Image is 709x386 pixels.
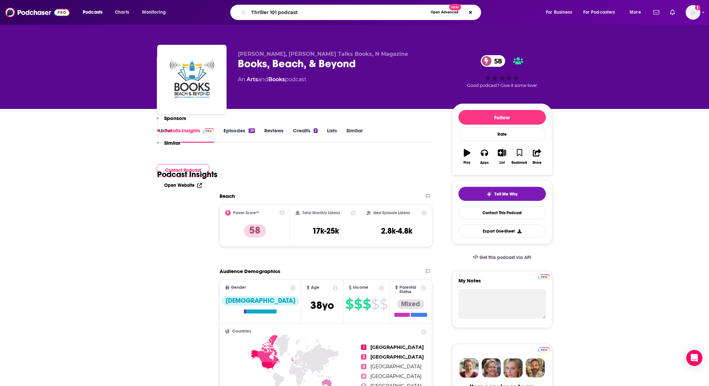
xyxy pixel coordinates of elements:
[249,7,428,18] input: Search podcasts, credits, & more...
[83,8,102,17] span: Podcasts
[452,51,552,92] div: 58Good podcast? Give it some love!
[579,7,625,18] button: open menu
[137,7,174,18] button: open menu
[164,140,181,146] p: Similar
[476,145,493,169] button: Apps
[370,373,421,379] span: [GEOGRAPHIC_DATA]
[463,161,470,165] div: Play
[158,46,225,113] img: Books, Beach, & Beyond
[353,285,368,290] span: Income
[142,8,166,17] span: Monitoring
[695,5,700,10] svg: Add a profile image
[481,55,505,67] a: 58
[397,299,424,309] div: Mixed
[583,8,615,17] span: For Podcasters
[667,7,678,18] a: Show notifications dropdown
[651,7,662,18] a: Show notifications dropdown
[528,145,546,169] button: Share
[258,76,268,83] span: and
[630,8,641,17] span: More
[157,127,181,140] button: Details
[625,7,649,18] button: open menu
[511,145,528,169] button: Bookmark
[222,296,299,305] div: [DEMOGRAPHIC_DATA]
[268,76,285,83] a: Books
[5,6,69,19] img: Podchaser - Follow, Share and Rate Podcasts
[78,7,111,18] button: open menu
[538,273,550,280] a: Pro website
[541,7,581,18] button: open menu
[247,76,258,83] a: Arts
[493,145,510,169] button: List
[157,164,209,176] button: Contact Podcast
[686,350,702,366] div: Open Intercom Messenger
[380,299,387,309] span: $
[346,127,363,143] a: Similar
[361,345,366,350] span: 1
[511,161,527,165] div: Bookmark
[110,7,133,18] a: Charts
[237,5,487,20] div: Search podcasts, credits, & more...
[354,299,362,309] span: $
[115,8,129,17] span: Charts
[499,161,505,165] div: List
[371,299,379,309] span: $
[231,285,246,290] span: Gender
[327,127,337,143] a: Lists
[293,127,318,143] a: Credits2
[249,128,255,133] div: 39
[302,211,340,215] h2: Total Monthly Listens
[370,344,424,350] span: [GEOGRAPHIC_DATA]
[686,5,700,20] img: User Profile
[314,128,318,133] div: 2
[449,4,461,10] span: New
[479,255,531,260] span: Get this podcast via API
[487,55,505,67] span: 58
[494,191,517,197] span: Tell Me Why
[224,127,255,143] a: Episodes39
[533,161,542,165] div: Share
[686,5,700,20] span: Logged in as LaurenSWPR
[458,206,546,219] a: Contact This Podcast
[381,226,412,236] h3: 2.8k-4.8k
[310,299,334,312] span: 38 yo
[233,211,259,215] h2: Power Score™
[503,358,523,378] img: Jules Profile
[431,11,458,14] span: Open Advanced
[238,51,408,57] span: [PERSON_NAME], [PERSON_NAME] Talks Books, N Magazine
[311,285,319,290] span: Age
[458,127,546,141] div: Rate
[312,226,339,236] h3: 17k-25k
[525,358,545,378] img: Jon Profile
[458,225,546,238] button: Export One-Sheet
[467,83,537,88] span: Good podcast? Give it some love!
[238,76,306,84] div: An podcast
[458,277,546,289] label: My Notes
[264,127,284,143] a: Reviews
[164,182,202,188] a: Open Website
[538,346,550,353] a: Pro website
[458,110,546,125] button: Follow
[370,364,421,370] span: [GEOGRAPHIC_DATA]
[220,193,235,199] h2: Reach
[481,358,501,378] img: Barbara Profile
[486,191,492,197] img: tell me why sparkle
[164,127,181,134] p: Details
[345,299,353,309] span: $
[459,358,479,378] img: Sydney Profile
[157,140,181,152] button: Similar
[244,224,266,238] p: 58
[458,187,546,201] button: tell me why sparkleTell Me Why
[363,299,371,309] span: $
[458,145,476,169] button: Play
[686,5,700,20] button: Show profile menu
[480,161,489,165] div: Apps
[467,249,537,266] a: Get this podcast via API
[538,274,550,280] img: Podchaser Pro
[361,374,366,379] span: 4
[538,347,550,353] img: Podchaser Pro
[546,8,572,17] span: For Business
[220,268,280,274] h2: Audience Demographics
